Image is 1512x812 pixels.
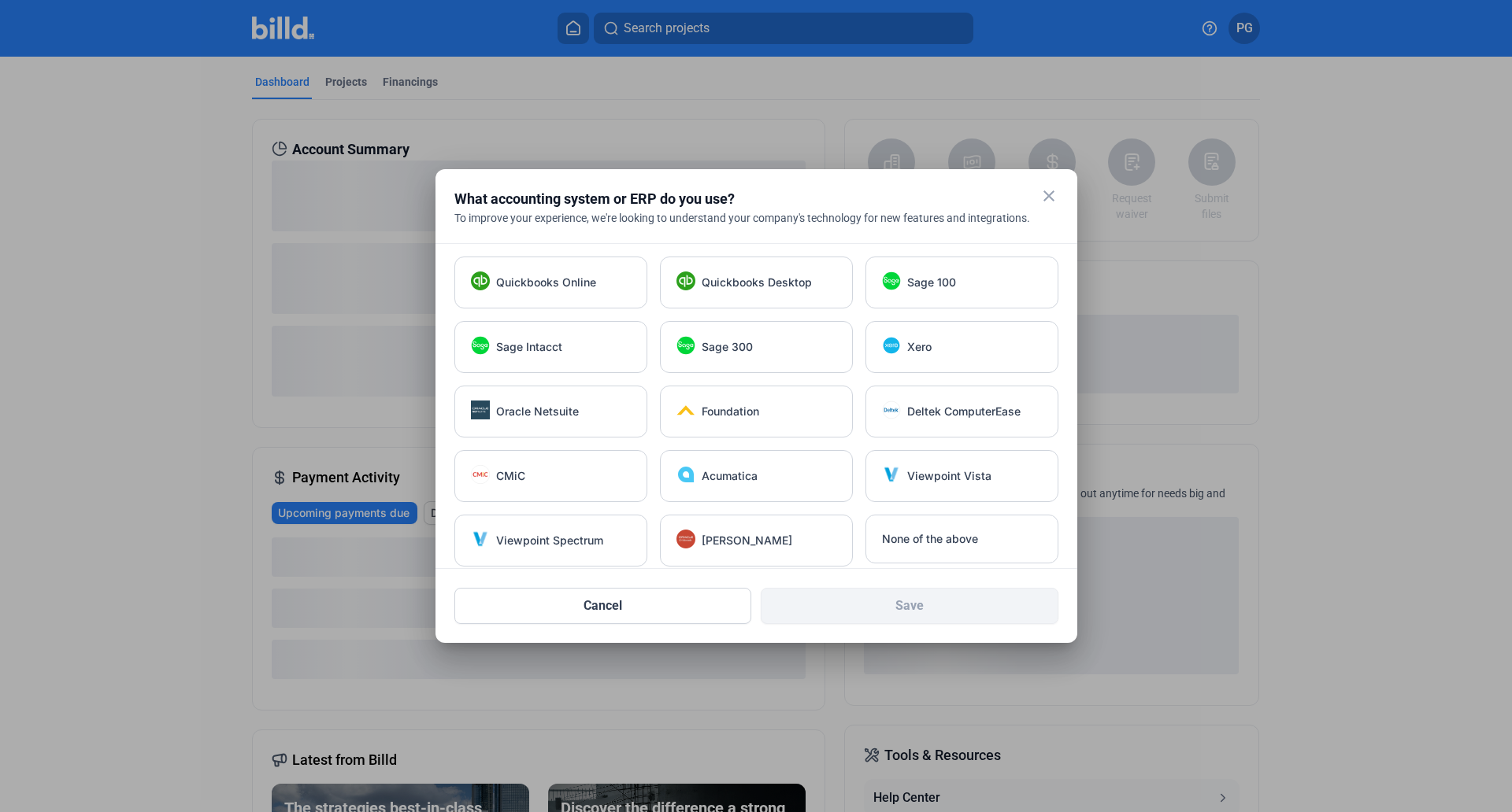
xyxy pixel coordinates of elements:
span: Xero [907,339,932,355]
span: Quickbooks Online [496,275,596,290]
span: Sage 100 [907,275,956,290]
div: To improve your experience, we're looking to understand your company's technology for new feature... [454,210,1058,226]
mat-icon: close [1039,186,1058,205]
span: Sage 300 [702,339,753,355]
span: None of the above [882,531,978,547]
span: Oracle Netsuite [496,404,579,419]
span: Viewpoint Spectrum [496,533,603,548]
span: Deltek ComputerEase [907,404,1021,419]
span: Sage Intacct [496,339,562,355]
button: Cancel [454,588,752,624]
span: [PERSON_NAME] [702,533,792,548]
span: Acumatica [702,468,758,484]
span: CMiC [496,468,525,484]
div: What accounting system or ERP do you use? [454,188,1019,210]
button: Save [761,588,1058,624]
span: Foundation [702,404,759,419]
span: Quickbooks Desktop [702,275,812,290]
span: Viewpoint Vista [907,468,991,484]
